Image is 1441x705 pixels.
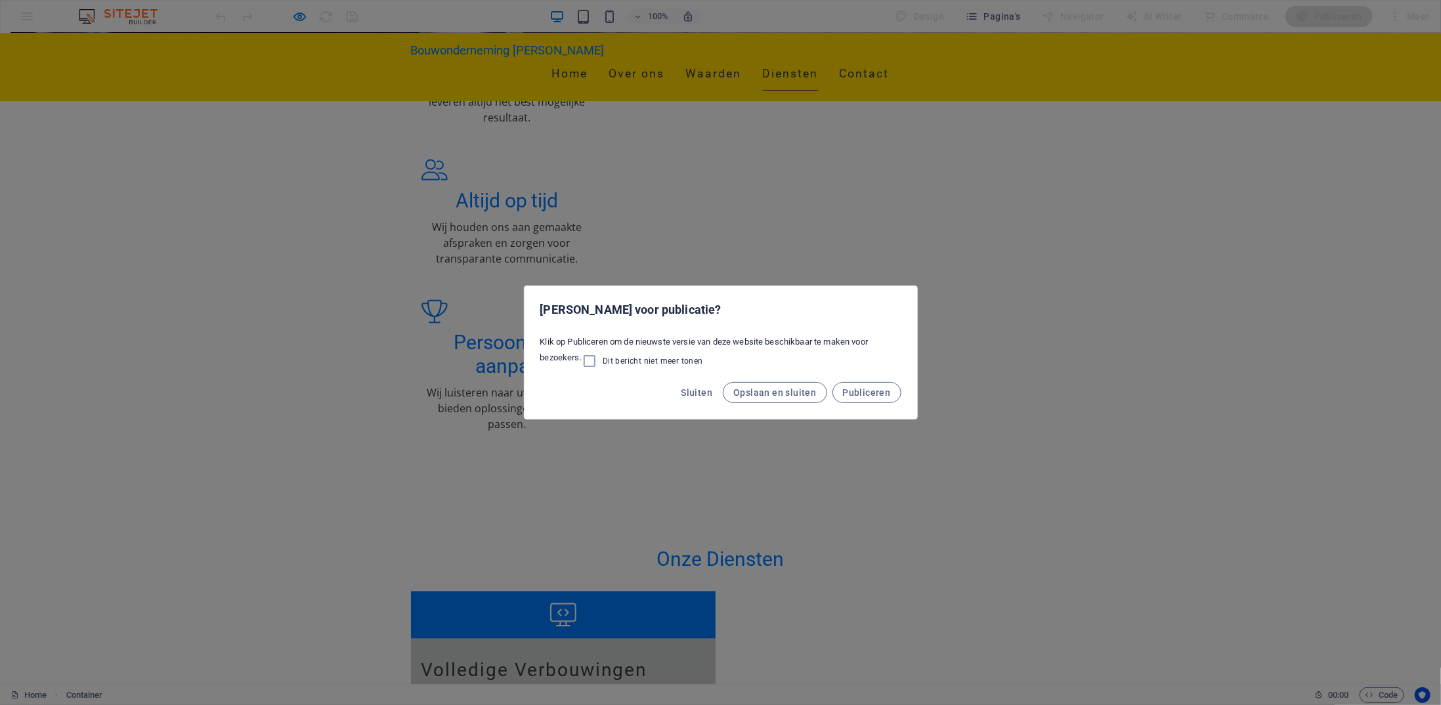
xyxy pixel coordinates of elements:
[840,25,890,58] a: Contact
[552,25,588,58] a: Home
[723,382,827,403] button: Opslaan en sluiten
[421,187,593,234] p: Wij houden ons aan gemaakte afspraken en zorgen voor transparante communicatie.
[421,352,593,400] p: Wij luisteren naar uw wensen en bieden oplossingen die bij u passen.
[525,331,917,374] div: Klik op Publiceren om de nieuwste versie van deze website beschikbaar te maken voor bezoekers.
[676,382,718,403] button: Sluiten
[843,387,891,398] span: Publiceren
[421,299,593,346] h2: Persoonlijke aanpak
[832,382,901,403] button: Publiceren
[540,302,901,318] h2: [PERSON_NAME] voor publicatie?
[411,11,1031,25] h1: Bouwonderneming [PERSON_NAME]
[421,45,593,93] p: Onze deskundige vakmensen leveren altijd het best mogelijke resultaat.
[421,157,593,181] h2: Altijd op tijd
[733,387,816,398] span: Opslaan en sluiten
[681,387,712,398] span: Sluiten
[609,25,665,58] a: Over ons
[411,515,1031,539] h2: Onze Diensten
[421,627,705,649] h3: Volledige Verbouwingen
[763,25,819,58] a: Diensten
[603,356,703,366] span: Dit bericht niet meer tonen
[686,25,742,58] a: Waarden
